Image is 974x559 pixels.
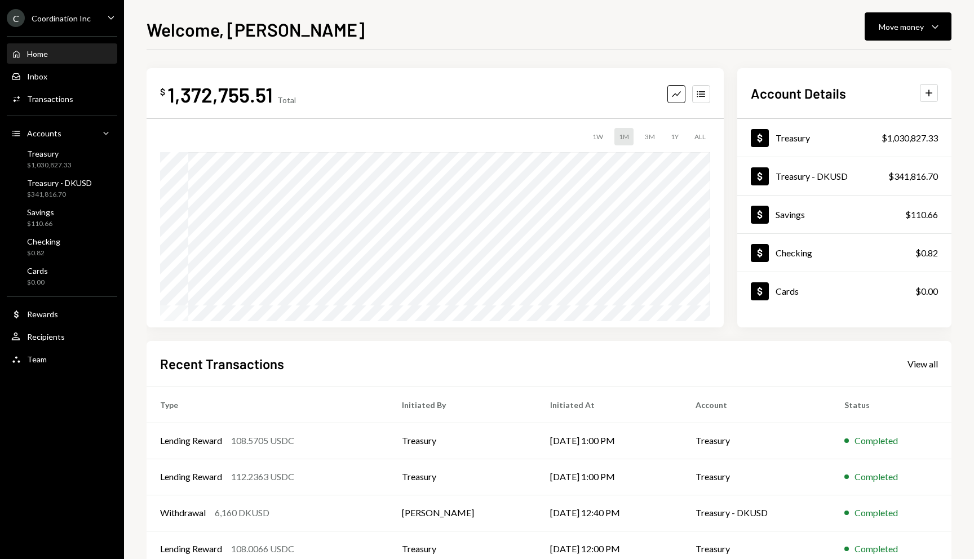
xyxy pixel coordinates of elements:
[32,14,91,23] div: Coordination Inc
[537,387,682,423] th: Initiated At
[776,132,810,143] div: Treasury
[690,128,710,145] div: ALL
[231,434,294,447] div: 108.5705 USDC
[7,326,117,347] a: Recipients
[388,423,537,459] td: Treasury
[666,128,683,145] div: 1Y
[682,423,831,459] td: Treasury
[905,208,938,221] div: $110.66
[537,459,682,495] td: [DATE] 1:00 PM
[27,354,47,364] div: Team
[160,542,222,556] div: Lending Reward
[27,249,60,258] div: $0.82
[27,219,54,229] div: $110.66
[27,207,54,217] div: Savings
[855,470,898,483] div: Completed
[388,387,537,423] th: Initiated By
[588,128,608,145] div: 1W
[27,94,73,104] div: Transactions
[682,387,831,423] th: Account
[7,175,117,202] a: Treasury - DKUSD$341,816.70
[907,358,938,370] div: View all
[537,495,682,531] td: [DATE] 12:40 PM
[160,434,222,447] div: Lending Reward
[751,84,846,103] h2: Account Details
[865,12,951,41] button: Move money
[7,304,117,324] a: Rewards
[147,18,365,41] h1: Welcome, [PERSON_NAME]
[27,161,72,170] div: $1,030,827.33
[27,128,61,138] div: Accounts
[7,233,117,260] a: Checking$0.82
[737,234,951,272] a: Checking$0.82
[682,495,831,531] td: Treasury - DKUSD
[7,204,117,231] a: Savings$110.66
[7,43,117,64] a: Home
[737,272,951,310] a: Cards$0.00
[231,470,294,483] div: 112.2363 USDC
[27,266,48,276] div: Cards
[737,119,951,157] a: Treasury$1,030,827.33
[831,387,951,423] th: Status
[915,246,938,260] div: $0.82
[27,178,92,188] div: Treasury - DKUSD
[27,278,48,287] div: $0.00
[776,171,848,181] div: Treasury - DKUSD
[27,49,48,59] div: Home
[160,354,284,373] h2: Recent Transactions
[231,542,294,556] div: 108.0066 USDC
[7,9,25,27] div: C
[776,286,799,296] div: Cards
[915,285,938,298] div: $0.00
[537,423,682,459] td: [DATE] 1:00 PM
[160,470,222,483] div: Lending Reward
[27,149,72,158] div: Treasury
[7,123,117,143] a: Accounts
[7,263,117,290] a: Cards$0.00
[737,196,951,233] a: Savings$110.66
[855,542,898,556] div: Completed
[388,495,537,531] td: [PERSON_NAME]
[160,506,206,520] div: Withdrawal
[855,434,898,447] div: Completed
[776,247,812,258] div: Checking
[907,357,938,370] a: View all
[215,506,269,520] div: 6,160 DKUSD
[7,88,117,109] a: Transactions
[640,128,659,145] div: 3M
[737,157,951,195] a: Treasury - DKUSD$341,816.70
[682,459,831,495] td: Treasury
[879,21,924,33] div: Move money
[27,332,65,341] div: Recipients
[855,506,898,520] div: Completed
[388,459,537,495] td: Treasury
[882,131,938,145] div: $1,030,827.33
[27,190,92,199] div: $341,816.70
[7,349,117,369] a: Team
[27,72,47,81] div: Inbox
[7,145,117,172] a: Treasury$1,030,827.33
[277,95,296,105] div: Total
[7,66,117,86] a: Inbox
[888,170,938,183] div: $341,816.70
[776,209,805,220] div: Savings
[614,128,634,145] div: 1M
[160,86,165,97] div: $
[167,82,273,107] div: 1,372,755.51
[147,387,388,423] th: Type
[27,237,60,246] div: Checking
[27,309,58,319] div: Rewards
